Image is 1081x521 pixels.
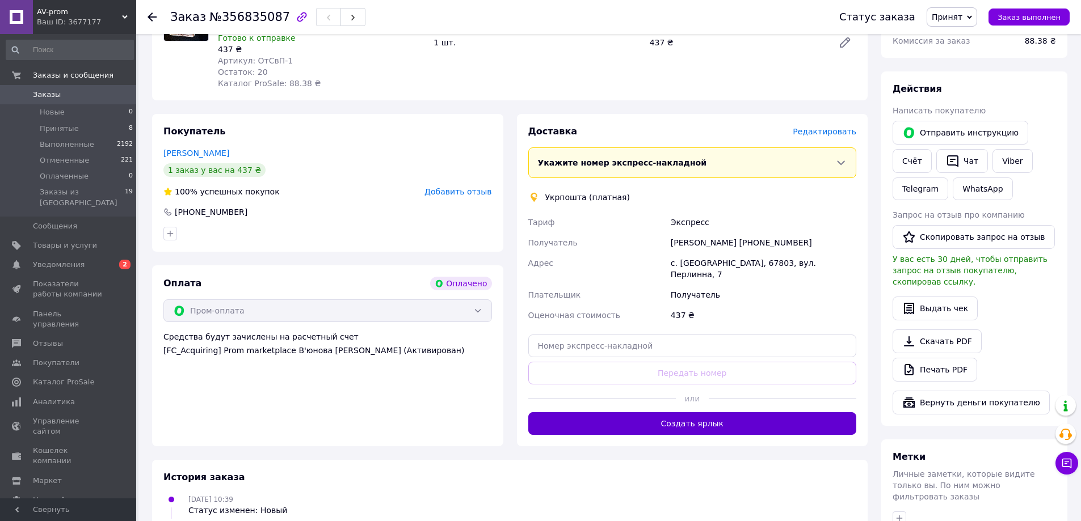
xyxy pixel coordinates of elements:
[1025,36,1056,45] span: 88.38 ₴
[893,121,1028,145] button: Отправить инструкцию
[33,90,61,100] span: Заказы
[528,412,857,435] button: Создать ярлык
[893,177,948,200] a: Telegram
[676,393,709,404] span: или
[218,33,296,43] span: Готово к отправке
[528,238,578,247] span: Получатель
[893,358,977,382] a: Печать PDF
[33,416,105,437] span: Управление сайтом
[793,127,856,136] span: Редактировать
[129,124,133,134] span: 8
[121,155,133,166] span: 221
[209,10,290,24] span: №356835087
[40,155,89,166] span: Отмененные
[117,139,133,150] span: 2192
[218,79,321,88] span: Каталог ProSale: 88.38 ₴
[528,218,555,227] span: Тариф
[834,31,856,54] a: Редактировать
[40,187,125,207] span: Заказы из [GEOGRAPHIC_DATA]
[893,210,1025,219] span: Запрос на отзыв про компанию
[129,171,133,181] span: 0
[893,255,1048,286] span: У вас есть 30 дней, чтобы отправить запрос на отзыв покупателю, скопировав ссылку.
[936,149,988,173] button: Чат
[119,260,131,269] span: 2
[218,67,268,77] span: Остаток: 20
[33,495,74,505] span: Настройки
[953,177,1012,200] a: WhatsApp
[893,225,1055,249] button: Скопировать запрос на отзыв
[542,192,633,203] div: Укрпошта (платная)
[188,495,233,503] span: [DATE] 10:39
[163,149,229,158] a: [PERSON_NAME]
[163,472,245,482] span: История заказа
[33,240,97,251] span: Товары и услуги
[538,158,707,167] span: Укажите номер экспресс-накладной
[893,451,926,462] span: Метки
[175,187,197,196] span: 100%
[528,126,578,137] span: Доставка
[893,36,970,45] span: Комиссия за заказ
[528,290,581,299] span: Плательщик
[33,70,113,81] span: Заказы и сообщения
[668,212,859,232] div: Экспресс
[163,126,225,137] span: Покупатель
[37,7,122,17] span: AV-prom
[430,277,491,290] div: Оплачено
[33,260,85,270] span: Уведомления
[33,358,79,368] span: Покупатели
[40,124,79,134] span: Принятые
[528,334,857,357] input: Номер экспресс-накладной
[163,345,492,356] div: [FC_Acquiring] Prom marketplace В'юнова [PERSON_NAME] (Активирован)
[33,377,94,387] span: Каталог ProSale
[989,9,1070,26] button: Заказ выполнен
[893,296,978,320] button: Выдать чек
[129,107,133,117] span: 0
[668,253,859,285] div: с. [GEOGRAPHIC_DATA], 67803, вул. Перлинна, 7
[174,206,249,218] div: [PHONE_NUMBER]
[188,505,287,516] div: Статус изменен: Новый
[148,11,157,23] div: Вернуться назад
[163,186,280,197] div: успешных покупок
[6,40,134,60] input: Поиск
[893,83,942,94] span: Действия
[33,397,75,407] span: Аналитика
[893,329,982,353] a: Скачать PDF
[40,139,94,150] span: Выполненные
[40,107,65,117] span: Новые
[33,309,105,329] span: Панель управления
[125,187,133,207] span: 19
[424,187,491,196] span: Добавить отзыв
[218,56,293,65] span: Артикул: ОтСвП-1
[893,149,932,173] button: Cчёт
[33,338,63,349] span: Отзывы
[992,149,1032,173] a: Viber
[163,163,266,177] div: 1 заказ у вас на 437 ₴
[33,446,105,466] span: Кошелек компании
[37,17,136,27] div: Ваш ID: 3677177
[163,278,201,289] span: Оплата
[668,232,859,253] div: [PERSON_NAME] [PHONE_NUMBER]
[668,285,859,305] div: Получатель
[1055,452,1078,475] button: Чат с покупателем
[528,311,621,320] span: Оценочная стоимость
[163,331,492,356] div: Средства будут зачислены на расчетный счет
[528,259,553,268] span: Адрес
[668,305,859,325] div: 437 ₴
[33,476,62,486] span: Маркет
[839,11,915,23] div: Статус заказа
[40,171,89,181] span: Оплаченные
[893,469,1035,501] span: Личные заметки, которые видите только вы. По ним можно фильтровать заказы
[170,10,206,24] span: Заказ
[218,44,424,55] div: 437 ₴
[932,12,962,22] span: Принят
[429,35,645,50] div: 1 шт.
[998,13,1061,22] span: Заказ выполнен
[33,221,77,231] span: Сообщения
[893,391,1050,414] button: Вернуть деньги покупателю
[645,35,829,50] div: 437 ₴
[33,279,105,299] span: Показатели работы компании
[893,106,986,115] span: Написать покупателю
